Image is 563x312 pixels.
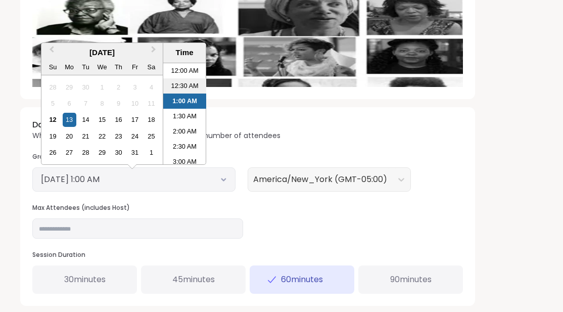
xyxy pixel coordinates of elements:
[163,139,206,154] li: 2:30 AM
[46,97,60,110] div: Not available Sunday, October 5th, 2025
[79,60,92,74] div: Tu
[95,146,109,159] div: Choose Wednesday, October 29th, 2025
[145,80,158,94] div: Not available Saturday, October 4th, 2025
[145,146,158,159] div: Choose Saturday, November 1st, 2025
[79,113,92,126] div: Choose Tuesday, October 14th, 2025
[163,154,206,169] li: 3:00 AM
[163,63,206,78] li: 12:00 AM
[46,80,60,94] div: Not available Sunday, September 28th, 2025
[95,80,109,94] div: Not available Wednesday, October 1st, 2025
[128,97,142,110] div: Not available Friday, October 10th, 2025
[281,274,323,286] span: 60 minutes
[112,97,125,110] div: Not available Thursday, October 9th, 2025
[46,113,60,126] div: Choose Sunday, October 12th, 2025
[145,60,158,74] div: Sa
[41,173,227,186] button: [DATE] 1:00 AM
[32,251,463,259] h3: Session Duration
[172,274,215,286] span: 45 minutes
[112,80,125,94] div: Not available Thursday, October 2nd, 2025
[128,113,142,126] div: Choose Friday, October 17th, 2025
[79,146,92,159] div: Choose Tuesday, October 28th, 2025
[95,60,109,74] div: We
[64,274,106,286] span: 30 minutes
[145,97,158,110] div: Not available Saturday, October 11th, 2025
[42,44,59,60] button: Previous Month
[112,146,125,159] div: Choose Thursday, October 30th, 2025
[163,78,206,94] li: 12:30 AM
[46,146,60,159] div: Choose Sunday, October 26th, 2025
[163,109,206,124] li: 1:30 AM
[128,80,142,94] div: Not available Friday, October 3rd, 2025
[163,94,206,109] li: 1:00 AM
[32,153,236,161] h3: Group Start Time
[44,79,159,161] div: month 2025-10
[63,113,76,126] div: Choose Monday, October 13th, 2025
[112,60,125,74] div: Th
[63,80,76,94] div: Not available Monday, September 29th, 2025
[63,60,76,74] div: Mo
[95,113,109,126] div: Choose Wednesday, October 15th, 2025
[79,129,92,143] div: Choose Tuesday, October 21st, 2025
[112,129,125,143] div: Choose Thursday, October 23rd, 2025
[32,119,280,130] h3: Date & Attendees
[79,80,92,94] div: Not available Tuesday, September 30th, 2025
[46,60,60,74] div: Su
[63,97,76,110] div: Not available Monday, October 6th, 2025
[63,146,76,159] div: Choose Monday, October 27th, 2025
[128,146,142,159] div: Choose Friday, October 31st, 2025
[128,60,142,74] div: Fr
[32,204,243,212] h3: Max Attendees (includes Host)
[163,63,206,164] ul: Time
[79,97,92,110] div: Not available Tuesday, October 7th, 2025
[63,129,76,143] div: Choose Monday, October 20th, 2025
[95,97,109,110] div: Not available Wednesday, October 8th, 2025
[147,44,163,60] button: Next Month
[390,274,432,286] span: 90 minutes
[95,129,109,143] div: Choose Wednesday, October 22nd, 2025
[46,129,60,143] div: Choose Sunday, October 19th, 2025
[112,113,125,126] div: Choose Thursday, October 16th, 2025
[145,113,158,126] div: Choose Saturday, October 18th, 2025
[128,129,142,143] div: Choose Friday, October 24th, 2025
[145,129,158,143] div: Choose Saturday, October 25th, 2025
[166,47,203,59] div: Time
[32,131,280,141] p: What time your group starts and the maximum number of attendees
[41,47,163,59] div: [DATE]
[163,124,206,139] li: 2:00 AM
